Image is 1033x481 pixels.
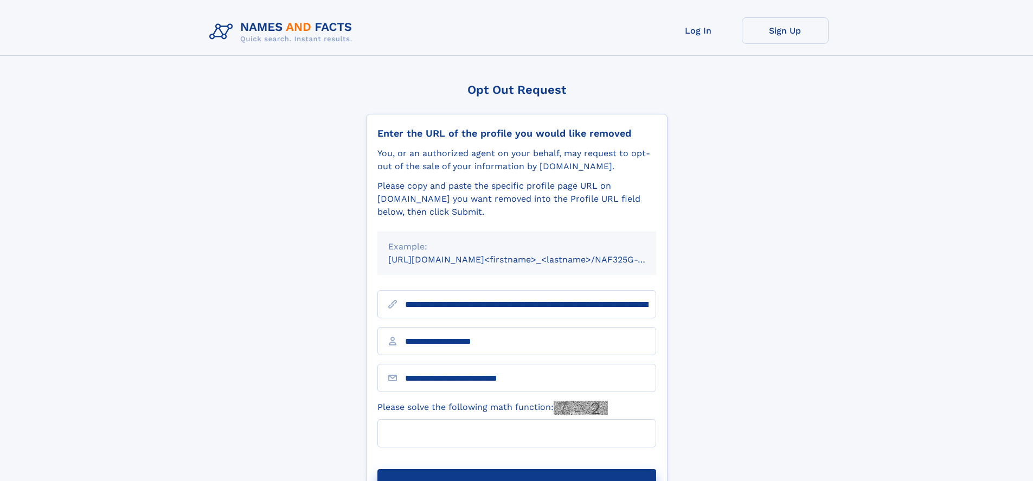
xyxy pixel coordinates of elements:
small: [URL][DOMAIN_NAME]<firstname>_<lastname>/NAF325G-xxxxxxxx [388,254,677,265]
a: Sign Up [742,17,829,44]
div: Enter the URL of the profile you would like removed [377,127,656,139]
label: Please solve the following math function: [377,401,608,415]
div: You, or an authorized agent on your behalf, may request to opt-out of the sale of your informatio... [377,147,656,173]
a: Log In [655,17,742,44]
div: Please copy and paste the specific profile page URL on [DOMAIN_NAME] you want removed into the Pr... [377,179,656,219]
div: Opt Out Request [366,83,668,97]
div: Example: [388,240,645,253]
img: Logo Names and Facts [205,17,361,47]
